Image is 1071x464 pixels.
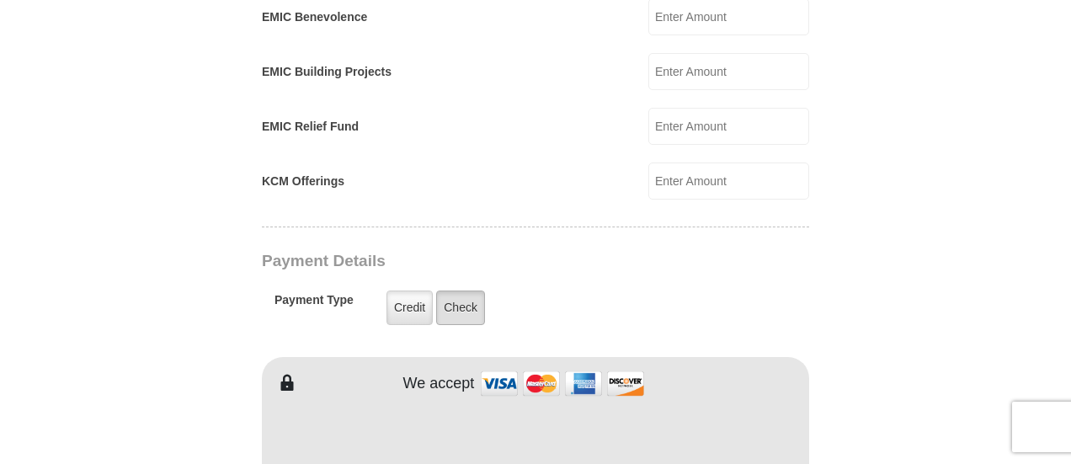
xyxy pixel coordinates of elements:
img: credit cards accepted [478,365,647,402]
h3: Payment Details [262,252,691,271]
label: Credit [386,291,433,325]
h5: Payment Type [274,293,354,316]
label: EMIC Benevolence [262,8,367,26]
label: EMIC Relief Fund [262,118,359,136]
label: EMIC Building Projects [262,63,392,81]
label: Check [436,291,485,325]
input: Enter Amount [648,163,809,200]
input: Enter Amount [648,53,809,90]
label: KCM Offerings [262,173,344,190]
input: Enter Amount [648,108,809,145]
h4: We accept [403,375,475,393]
